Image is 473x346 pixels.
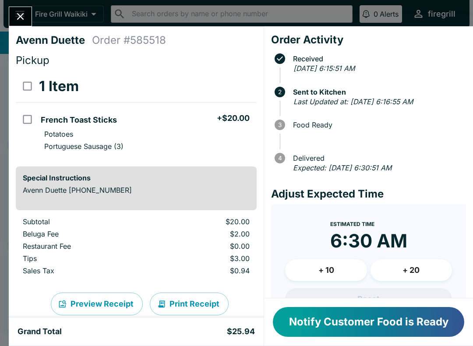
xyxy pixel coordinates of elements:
h4: Order Activity [271,33,466,46]
em: Last Updated at: [DATE] 6:16:55 AM [293,97,413,106]
p: Portuguese Sausage (3) [44,142,124,151]
table: orders table [16,217,257,279]
p: Avenn Duette [PHONE_NUMBER] [23,186,250,194]
p: Subtotal [23,217,144,226]
p: Sales Tax [23,266,144,275]
em: Expected: [DATE] 6:30:51 AM [293,163,392,172]
h5: + $20.00 [217,113,250,124]
span: Pickup [16,54,49,67]
button: Print Receipt [150,293,229,315]
h4: Avenn Duette [16,34,92,47]
span: Food Ready [289,121,466,129]
button: Preview Receipt [51,293,143,315]
p: $2.00 [158,229,250,238]
span: Estimated Time [330,221,374,227]
span: Delivered [289,154,466,162]
p: $0.00 [158,242,250,251]
h5: $25.94 [227,326,255,337]
h5: French Toast Sticks [41,115,117,125]
span: Sent to Kitchen [289,88,466,96]
text: 3 [278,121,282,128]
h3: 1 Item [39,78,79,95]
text: 2 [278,88,282,95]
p: $3.00 [158,254,250,263]
button: + 20 [371,259,452,281]
h5: Grand Total [18,326,62,337]
h4: Adjust Expected Time [271,187,466,201]
button: Notify Customer Food is Ready [273,307,464,337]
h4: Order # 585518 [92,34,166,47]
p: $20.00 [158,217,250,226]
text: 4 [278,155,282,162]
table: orders table [16,71,257,159]
span: Received [289,55,466,63]
em: [DATE] 6:15:51 AM [293,64,355,73]
h6: Special Instructions [23,173,250,182]
button: Close [9,7,32,26]
button: + 10 [285,259,367,281]
p: Restaurant Fee [23,242,144,251]
p: $0.94 [158,266,250,275]
p: Beluga Fee [23,229,144,238]
p: Potatoes [44,130,73,138]
p: Tips [23,254,144,263]
time: 6:30 AM [330,229,407,252]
